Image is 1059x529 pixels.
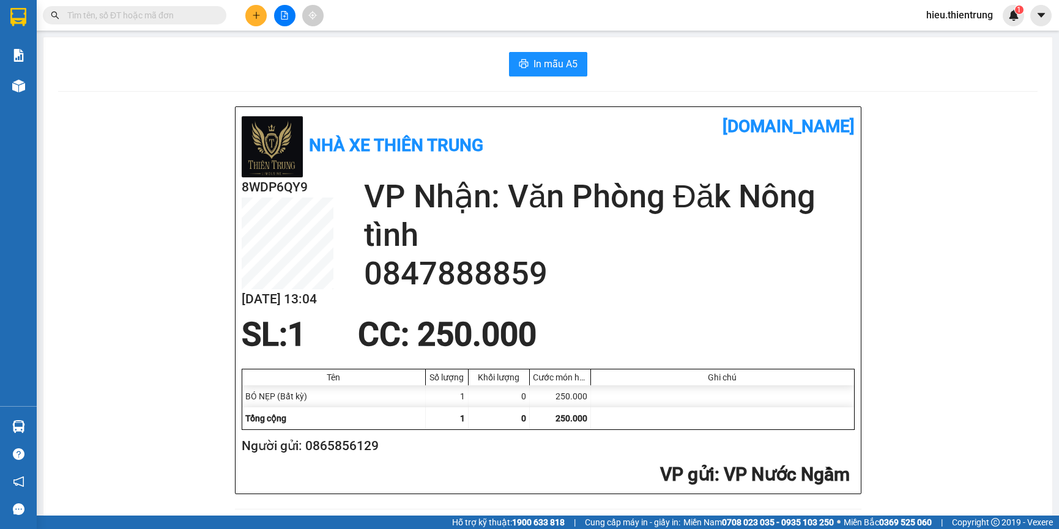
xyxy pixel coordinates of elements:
[460,413,465,423] span: 1
[364,216,855,254] h2: tình
[242,385,426,407] div: BÓ NẸP (Bất kỳ)
[1008,10,1019,21] img: icon-new-feature
[1036,10,1047,21] span: caret-down
[991,518,1000,527] span: copyright
[364,254,855,293] h2: 0847888859
[429,372,465,382] div: Số lượng
[837,520,841,525] span: ⚪️
[12,420,25,433] img: warehouse-icon
[242,289,333,309] h2: [DATE] 13:04
[309,135,483,155] b: Nhà xe Thiên Trung
[533,56,578,72] span: In mẫu A5
[556,413,587,423] span: 250.000
[288,316,306,353] span: 1
[351,316,544,353] div: CC : 250.000
[242,462,850,487] h2: : VP Nước Ngầm
[245,413,286,423] span: Tổng cộng
[1015,6,1024,14] sup: 1
[51,11,59,20] span: search
[13,503,24,515] span: message
[844,516,932,529] span: Miền Bắc
[521,413,526,423] span: 0
[302,5,324,26] button: aim
[533,372,587,382] div: Cước món hàng
[879,517,932,527] strong: 0369 525 060
[67,9,212,22] input: Tìm tên, số ĐT hoặc mã đơn
[722,517,834,527] strong: 0708 023 035 - 0935 103 250
[426,385,469,407] div: 1
[941,516,943,529] span: |
[509,52,587,76] button: printerIn mẫu A5
[452,516,565,529] span: Hỗ trợ kỹ thuật:
[242,116,303,177] img: logo.jpg
[242,177,333,198] h2: 8WDP6QY9
[12,80,25,92] img: warehouse-icon
[274,5,295,26] button: file-add
[242,316,288,353] span: SL:
[469,385,530,407] div: 0
[308,11,317,20] span: aim
[594,372,851,382] div: Ghi chú
[252,11,261,20] span: plus
[512,517,565,527] strong: 1900 633 818
[916,7,1003,23] span: hieu.thientrung
[660,464,715,485] span: VP gửi
[10,8,26,26] img: logo-vxr
[1030,5,1052,26] button: caret-down
[280,11,289,20] span: file-add
[723,116,855,136] b: [DOMAIN_NAME]
[585,516,680,529] span: Cung cấp máy in - giấy in:
[530,385,591,407] div: 250.000
[364,177,855,216] h2: VP Nhận: Văn Phòng Đăk Nông
[472,372,526,382] div: Khối lượng
[574,516,576,529] span: |
[242,436,850,456] h2: Người gửi: 0865856129
[245,372,422,382] div: Tên
[1017,6,1021,14] span: 1
[245,5,267,26] button: plus
[13,448,24,460] span: question-circle
[12,49,25,62] img: solution-icon
[519,59,529,70] span: printer
[13,476,24,487] span: notification
[683,516,834,529] span: Miền Nam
